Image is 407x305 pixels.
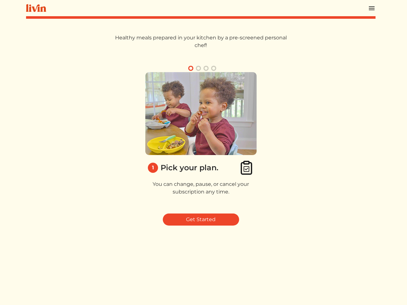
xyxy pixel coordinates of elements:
[368,4,376,12] img: menu_hamburger-cb6d353cf0ecd9f46ceae1c99ecbeb4a00e71ca567a856bd81f57e9d8c17bb26.svg
[239,160,254,175] img: clipboard_check-4e1afea9aecc1d71a83bd71232cd3fbb8e4b41c90a1eb376bae1e516b9241f3c.svg
[148,163,158,173] div: 1
[163,213,239,226] a: Get Started
[145,72,257,155] img: 1_pick_plan-58eb60cc534f7a7539062c92543540e51162102f37796608976bb4e513d204c1.png
[114,34,288,49] p: Healthy meals prepared in your kitchen by a pre-screened personal chef!
[26,4,46,12] img: livin-logo-a0d97d1a881af30f6274990eb6222085a2533c92bbd1e4f22c21b4f0d0e3210c.svg
[161,162,218,173] div: Pick your plan.
[145,180,257,196] p: You can change, pause, or cancel your subscription any time.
